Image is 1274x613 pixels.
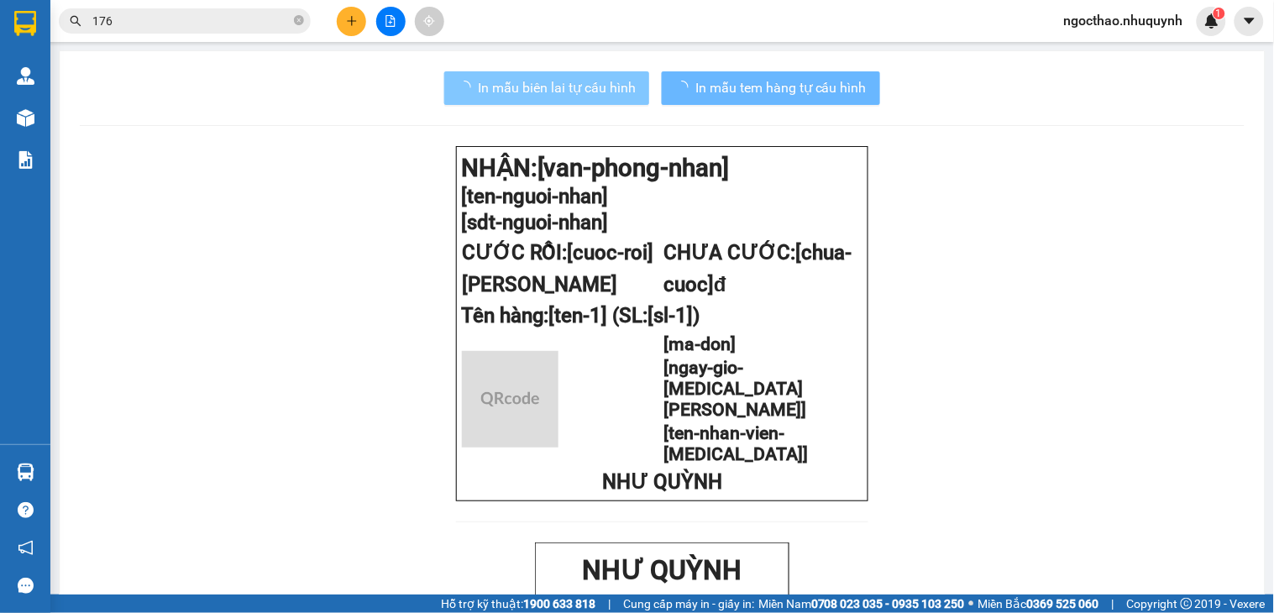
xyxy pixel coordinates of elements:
[17,109,34,127] img: warehouse-icon
[7,104,131,120] span: VP [PERSON_NAME]:
[444,71,649,105] button: In mẫu biên lai tự cấu hình
[663,241,852,296] span: CHƯA CƯỚC:
[523,597,595,610] strong: 1900 633 818
[376,7,406,36] button: file-add
[1235,7,1264,36] button: caret-down
[462,241,654,296] span: [cuoc-roi][PERSON_NAME]
[18,540,34,556] span: notification
[461,154,730,182] strong: NHẬN:
[46,7,206,39] strong: NHƯ QUỲNH
[1112,595,1114,613] span: |
[608,595,611,613] span: |
[663,357,806,420] span: [ngay-gio-[MEDICAL_DATA][PERSON_NAME]]
[663,333,736,354] span: [ma-don]
[462,241,654,296] span: CƯỚC RỒI:
[92,12,291,30] input: Tìm tên, số ĐT hoặc mã đơn
[811,597,965,610] strong: 0708 023 035 - 0935 103 250
[1051,10,1197,31] span: ngocthao.nhuquynh
[458,81,478,94] span: loading
[462,351,558,448] img: qr-code
[441,595,595,613] span: Hỗ trợ kỹ thuật:
[346,15,358,27] span: plus
[623,595,754,613] span: Cung cấp máy in - giấy in:
[537,154,730,182] span: [van-phong-nhan]
[17,151,34,169] img: solution-icon
[695,77,867,98] span: In mẫu tem hàng tự cấu hình
[7,63,244,102] strong: 342 [PERSON_NAME], P1, Q10, TP.HCM - 0931 556 979
[423,15,435,27] span: aim
[461,304,700,327] span: Tên hàng:
[294,13,304,29] span: close-circle
[385,15,396,27] span: file-add
[1242,13,1257,29] span: caret-down
[969,600,974,607] span: ⚪️
[758,595,965,613] span: Miền Nam
[461,211,609,234] span: [sdt-nguoi-nhan]
[663,241,852,296] span: [chua-cuoc]đ
[978,595,1099,613] span: Miền Bắc
[70,15,81,27] span: search
[549,304,700,327] span: [ten-1] (SL:
[1214,8,1225,19] sup: 1
[602,470,722,494] span: NHƯ QUỲNH
[1027,597,1099,610] strong: 0369 525 060
[14,11,36,36] img: logo-vxr
[7,60,245,102] p: VP [GEOGRAPHIC_DATA]:
[1204,13,1219,29] img: icon-new-feature
[337,7,366,36] button: plus
[648,304,700,327] span: [sl-1])
[662,71,880,105] button: In mẫu tem hàng tự cấu hình
[294,15,304,25] span: close-circle
[675,81,695,94] span: loading
[17,67,34,85] img: warehouse-icon
[663,422,808,464] span: [ten-nhan-vien-[MEDICAL_DATA]]
[478,77,636,98] span: In mẫu biên lai tự cấu hình
[583,554,742,586] strong: NHƯ QUỲNH
[1216,8,1222,19] span: 1
[415,7,444,36] button: aim
[461,185,609,208] span: [ten-nguoi-nhan]
[18,578,34,594] span: message
[18,502,34,518] span: question-circle
[1181,598,1193,610] span: copyright
[17,464,34,481] img: warehouse-icon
